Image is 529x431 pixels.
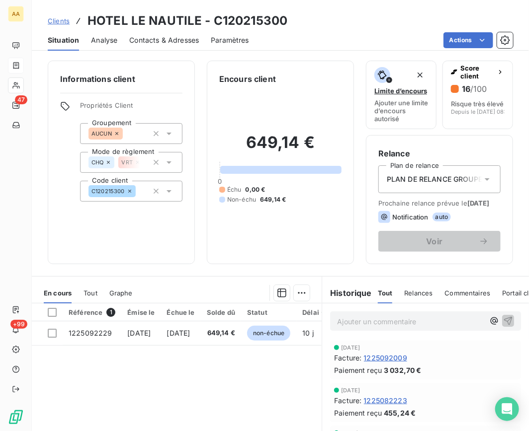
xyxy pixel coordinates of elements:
span: 3 032,70 € [384,365,422,375]
span: Tout [84,289,97,297]
img: Logo LeanPay [8,409,24,425]
span: Depuis le [DATE] 08:00 [451,109,512,115]
span: 1 [106,308,115,317]
span: Échu [227,185,242,194]
span: auto [433,213,451,221]
span: Commentaires [445,289,491,297]
span: Non-échu [227,195,256,204]
span: Voir [390,237,479,245]
a: Clients [48,16,70,26]
span: 0,00 € [246,185,265,194]
input: Ajouter une valeur [140,158,148,167]
div: Solde dû [207,308,235,316]
span: Situation [48,35,79,45]
h6: Relance [378,147,501,159]
div: Échue le [167,308,195,316]
h6: Historique [322,287,372,299]
span: Analyse [91,35,117,45]
span: 10 j [302,329,314,337]
span: C120215300 [91,188,125,194]
div: AA [8,6,24,22]
span: Contacts & Adresses [129,35,199,45]
span: 0 [218,177,222,185]
span: non-échue [247,326,290,341]
span: 455,24 € [384,408,416,418]
span: Tout [378,289,393,297]
span: [DATE] [127,329,151,337]
span: +99 [10,320,27,329]
span: Propriétés Client [80,101,182,115]
button: Voir [378,231,501,252]
span: En cours [44,289,72,297]
input: Ajouter une valeur [123,129,131,138]
h6: 16 [462,84,487,94]
div: Statut [247,308,290,316]
span: 1225092229 [69,329,112,337]
h6: Informations client [60,73,182,85]
span: Paiement reçu [334,408,382,418]
span: Relances [404,289,433,297]
h3: HOTEL LE NAUTILE - C120215300 [88,12,287,30]
span: 1225082223 [364,395,408,406]
span: Graphe [109,289,133,297]
span: Prochaine relance prévue le [378,199,501,207]
span: Facture : [334,353,361,363]
span: Paramètres [211,35,249,45]
h2: 649,14 € [219,133,342,162]
span: VRT [121,159,132,165]
span: 47 [15,95,27,104]
h6: Encours client [219,73,276,85]
span: Clients [48,17,70,25]
span: [DATE] [167,329,190,337]
span: /100 [470,84,487,94]
div: Open Intercom Messenger [495,397,519,421]
span: 1225092009 [364,353,408,363]
div: Référence [69,308,115,317]
span: Facture : [334,395,361,406]
span: 649,14 € [260,195,286,204]
button: Score client16/100Risque très élevéDepuis le [DATE] 08:00 [442,61,513,129]
span: Ajouter une limite d’encours autorisé [374,99,428,123]
span: [DATE] [341,387,360,393]
span: AUCUN [91,131,112,137]
input: Ajouter une valeur [136,187,144,196]
button: Limite d’encoursAjouter une limite d’encours autorisé [366,61,437,129]
span: [DATE] [341,345,360,351]
span: [DATE] [467,199,490,207]
div: Délai [302,308,329,316]
div: Émise le [127,308,155,316]
span: 649,14 € [207,328,235,338]
span: CHQ [91,159,103,165]
span: Score client [460,64,493,80]
span: Risque très élevé [451,100,504,108]
span: Notification [392,213,429,221]
span: Limite d’encours [374,87,427,95]
span: Paiement reçu [334,365,382,375]
button: Actions [443,32,493,48]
